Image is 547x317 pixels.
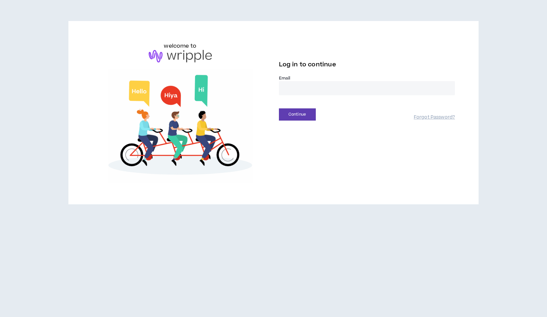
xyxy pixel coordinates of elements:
[92,69,268,183] img: Welcome to Wripple
[279,108,316,121] button: Continue
[414,114,455,121] a: Forgot Password?
[164,42,196,50] h6: welcome to
[279,60,336,69] span: Log in to continue
[279,75,455,81] label: Email
[149,50,212,62] img: logo-brand.png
